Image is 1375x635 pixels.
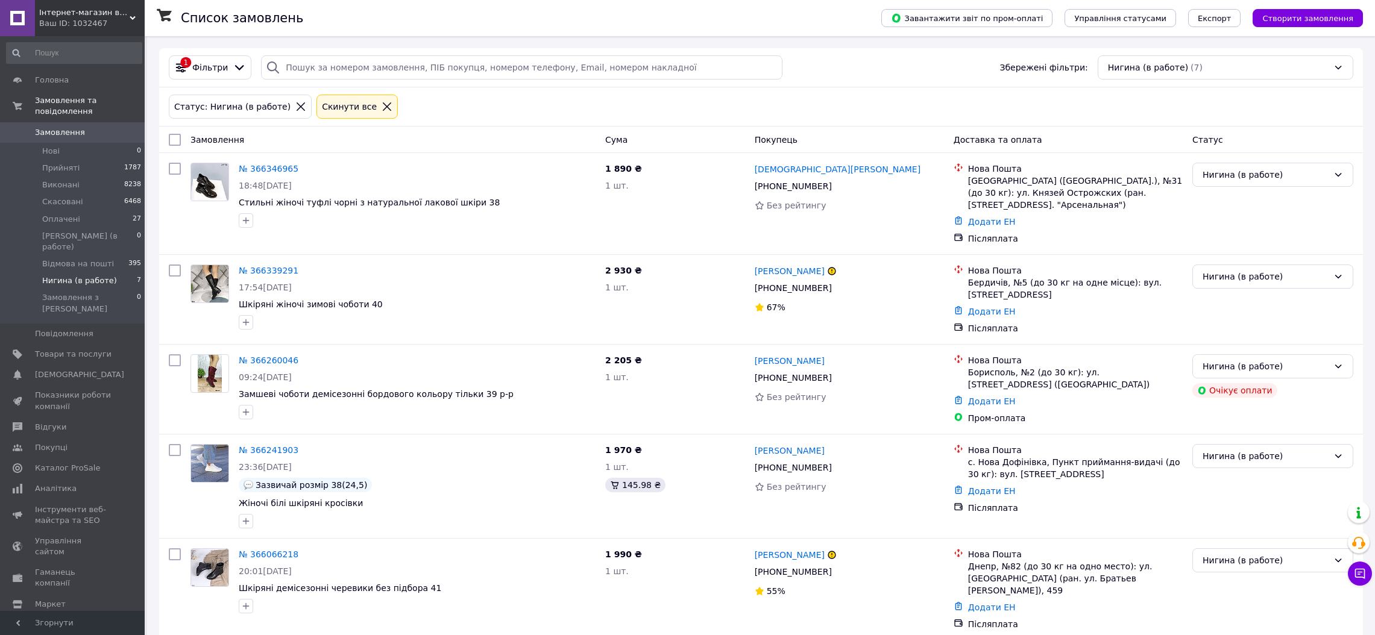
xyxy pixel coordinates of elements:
a: Додати ЕН [968,396,1016,406]
a: [PERSON_NAME] [755,549,825,561]
a: [PERSON_NAME] [755,265,825,277]
span: Статус [1192,135,1223,145]
span: Скасовані [42,196,83,207]
span: Оплачені [42,214,80,225]
img: Фото товару [191,445,228,482]
a: № 366066218 [239,549,298,559]
a: Створити замовлення [1241,13,1363,22]
span: Без рейтингу [767,482,826,492]
div: с. Нова Дофінівка, Пункт приймання-видачі (до 30 кг): вул. [STREET_ADDRESS] [968,456,1183,480]
span: 1 990 ₴ [605,549,642,559]
div: Нова Пошта [968,163,1183,175]
div: Післяплата [968,322,1183,334]
img: :speech_balloon: [244,480,253,490]
div: [PHONE_NUMBER] [752,459,834,476]
h1: Список замовлень [181,11,303,25]
span: Гаманець компанії [35,567,112,589]
div: Статус: Нигина (в работе) [172,100,293,113]
a: Фото товару [190,264,229,303]
span: 55% [767,586,785,596]
a: Додати ЕН [968,307,1016,316]
span: Відмова на пошті [42,258,114,269]
div: Післяплата [968,233,1183,245]
a: Фото товару [190,163,229,201]
a: Додати ЕН [968,217,1016,227]
span: Повідомлення [35,328,93,339]
span: Експорт [1198,14,1232,23]
span: Аналітика [35,483,77,494]
span: 0 [137,146,141,157]
img: Фото товару [191,265,228,302]
span: 18:48[DATE] [239,181,292,190]
button: Завантажити звіт по пром-оплаті [881,9,1052,27]
div: Нигина (в работе) [1203,360,1329,373]
span: 17:54[DATE] [239,283,292,292]
div: Борисполь, №2 (до 30 кг): ул. [STREET_ADDRESS] ([GEOGRAPHIC_DATA]) [968,366,1183,390]
span: Покупець [755,135,798,145]
div: Нова Пошта [968,264,1183,277]
span: 67% [767,302,785,312]
a: Фото товару [190,548,229,587]
span: 8238 [124,180,141,190]
span: Стильні жіночі туфлі чорні з натуральної лакової шкіри 38 [239,198,500,207]
a: Фото товару [190,444,229,483]
a: № 366241903 [239,445,298,455]
input: Пошук [6,42,142,64]
span: 1 шт. [605,181,629,190]
span: Інтернет-магазин взуття ALLEGRET [39,7,130,18]
span: 6468 [124,196,141,207]
span: Замовлення та повідомлення [35,95,145,117]
span: 20:01[DATE] [239,566,292,576]
span: 7 [137,275,141,286]
span: 0 [137,231,141,252]
div: Cкинути все [319,100,379,113]
a: № 366260046 [239,355,298,365]
span: Показники роботи компанії [35,390,112,411]
span: Інструменти веб-майстра та SEO [35,504,112,526]
button: Створити замовлення [1253,9,1363,27]
span: Зазвичай розмір 38(24,5) [256,480,367,490]
span: Маркет [35,599,66,610]
span: 1 шт. [605,566,629,576]
span: Виконані [42,180,80,190]
input: Пошук за номером замовлення, ПІБ покупця, номером телефону, Email, номером накладної [261,55,782,80]
span: [PERSON_NAME] (в работе) [42,231,137,252]
div: [PHONE_NUMBER] [752,369,834,386]
a: [PERSON_NAME] [755,445,825,457]
a: [PERSON_NAME] [755,355,825,367]
a: № 366339291 [239,266,298,275]
span: Замовлення з [PERSON_NAME] [42,292,137,314]
div: Нигина (в работе) [1203,168,1329,181]
a: Шкіряні жіночі зимові чоботи 40 [239,299,383,309]
span: Без рейтингу [767,201,826,210]
span: 09:24[DATE] [239,372,292,382]
span: Нові [42,146,60,157]
span: Замовлення [190,135,244,145]
div: Днепр, №82 (до 30 кг на одно место): ул. [GEOGRAPHIC_DATA] (ран. ул. Братьев [PERSON_NAME]), 459 [968,560,1183,596]
a: Замшеві чоботи демісезонні бордового кольору тільки 39 р-р [239,389,514,399]
span: Фільтри [192,61,228,74]
span: 2 930 ₴ [605,266,642,275]
img: Фото товару [198,355,222,392]
span: Товари та послуги [35,349,112,360]
span: Каталог ProSale [35,463,100,474]
span: Доставка та оплата [954,135,1042,145]
span: Відгуки [35,422,66,433]
a: Додати ЕН [968,602,1016,612]
button: Експорт [1188,9,1241,27]
a: Жіночі білі шкіряні кросівки [239,498,363,508]
div: [PHONE_NUMBER] [752,178,834,195]
span: 23:36[DATE] [239,462,292,472]
a: Шкіряні демісезонні черевики без підбора 41 [239,583,441,593]
span: Покупці [35,442,68,453]
div: Нова Пошта [968,444,1183,456]
img: Фото товару [191,163,228,201]
div: Пром-оплата [968,412,1183,424]
button: Чат з покупцем [1348,561,1372,586]
div: Бердичів, №5 (до 30 кг на одне місце): вул. [STREET_ADDRESS] [968,277,1183,301]
span: Cума [605,135,628,145]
